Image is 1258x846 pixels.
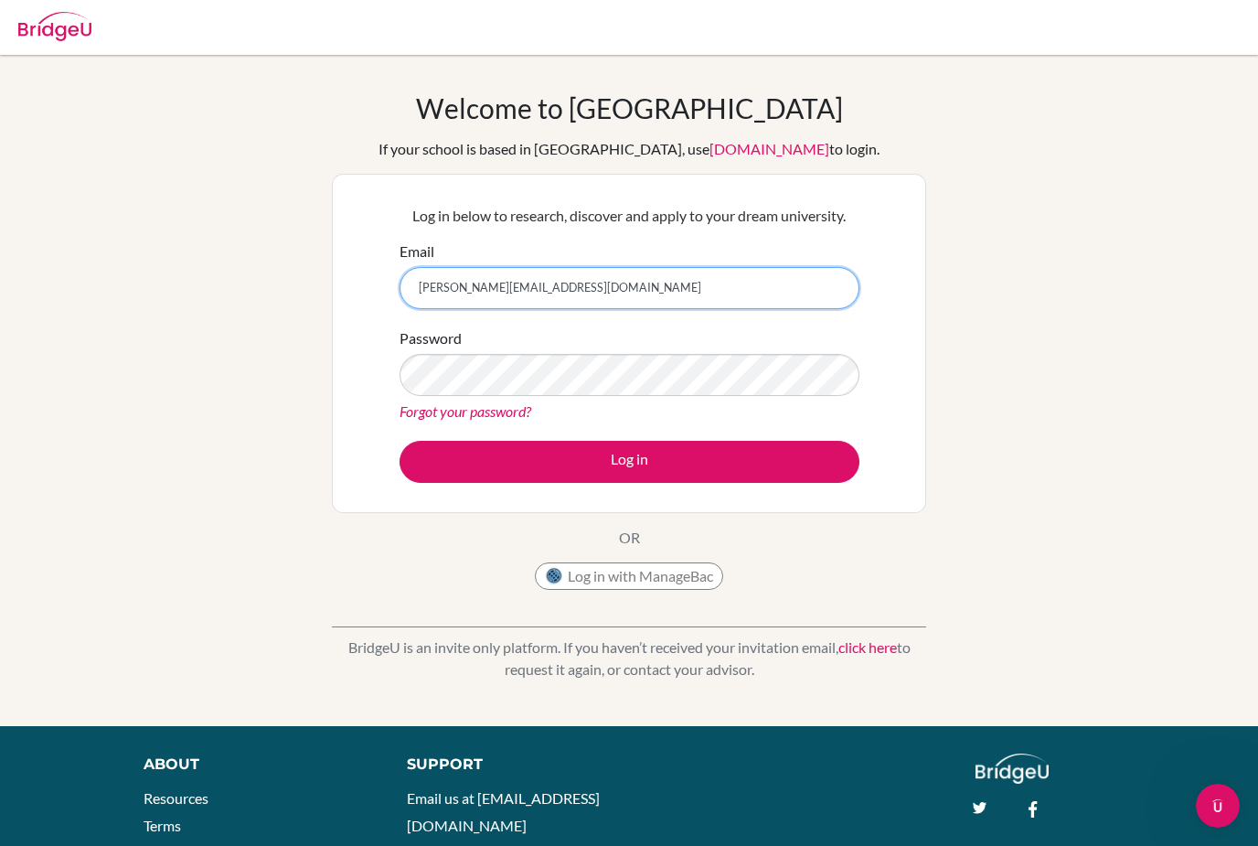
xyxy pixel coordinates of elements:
img: Bridge-U [18,12,91,41]
div: Support [407,754,611,776]
img: logo_white@2x-f4f0deed5e89b7ecb1c2cc34c3e3d731f90f0f143d5ea2071677605dd97b5244.png [975,754,1050,784]
label: Password [400,327,462,349]
a: Resources [144,789,208,807]
div: About [144,754,366,776]
iframe: Intercom live chat [1196,784,1240,828]
p: OR [619,527,640,549]
a: click here [838,638,897,656]
a: Email us at [EMAIL_ADDRESS][DOMAIN_NAME] [407,789,600,834]
p: BridgeU is an invite only platform. If you haven’t received your invitation email, to request it ... [332,637,926,680]
button: Log in [400,441,859,483]
p: Log in below to research, discover and apply to your dream university. [400,205,859,227]
div: If your school is based in [GEOGRAPHIC_DATA], use to login. [378,138,880,160]
h1: Welcome to [GEOGRAPHIC_DATA] [416,91,843,124]
label: Email [400,241,434,262]
button: Log in with ManageBac [535,562,723,590]
a: Terms [144,817,181,834]
a: Forgot your password? [400,402,531,420]
a: [DOMAIN_NAME] [709,140,829,157]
